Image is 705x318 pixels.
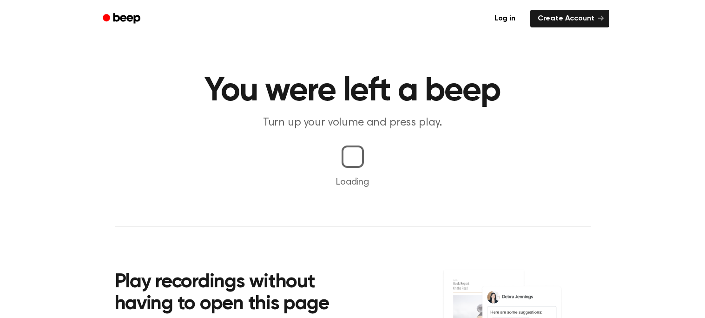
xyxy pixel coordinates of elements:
[530,10,609,27] a: Create Account
[485,8,525,29] a: Log in
[115,272,365,316] h2: Play recordings without having to open this page
[96,10,149,28] a: Beep
[11,175,694,189] p: Loading
[115,74,591,108] h1: You were left a beep
[174,115,531,131] p: Turn up your volume and press play.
